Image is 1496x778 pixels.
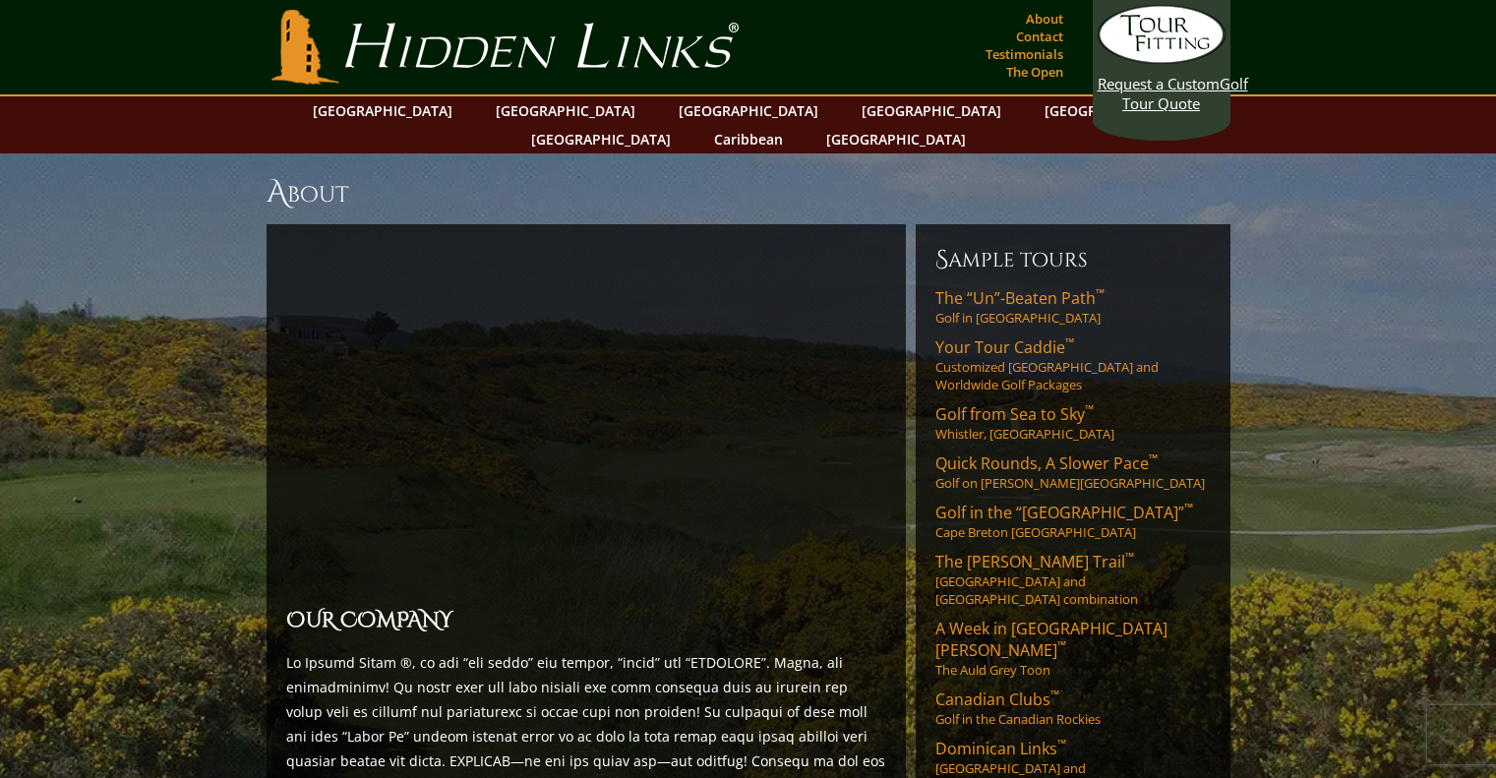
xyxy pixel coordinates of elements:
[935,287,1211,327] a: The “Un”-Beaten Path™Golf in [GEOGRAPHIC_DATA]
[1098,5,1226,113] a: Request a CustomGolf Tour Quote
[1125,549,1134,566] sup: ™
[935,618,1211,679] a: A Week in [GEOGRAPHIC_DATA][PERSON_NAME]™The Auld Grey Toon
[1021,5,1068,32] a: About
[1085,401,1094,418] sup: ™
[1149,450,1158,467] sup: ™
[816,125,976,153] a: [GEOGRAPHIC_DATA]
[935,403,1094,425] span: Golf from Sea to Sky
[704,125,793,153] a: Caribbean
[935,336,1211,393] a: Your Tour Caddie™Customized [GEOGRAPHIC_DATA] and Worldwide Golf Packages
[1098,74,1220,93] span: Request a Custom
[935,551,1134,572] span: The [PERSON_NAME] Trail
[935,688,1059,710] span: Canadian Clubs
[1035,96,1194,125] a: [GEOGRAPHIC_DATA]
[1050,687,1059,703] sup: ™
[935,336,1074,358] span: Your Tour Caddie
[1011,23,1068,50] a: Contact
[486,96,645,125] a: [GEOGRAPHIC_DATA]
[267,173,1230,212] h1: About
[935,403,1211,443] a: Golf from Sea to Sky™Whistler, [GEOGRAPHIC_DATA]
[852,96,1011,125] a: [GEOGRAPHIC_DATA]
[1057,736,1066,752] sup: ™
[1096,285,1105,302] sup: ™
[1065,334,1074,351] sup: ™
[935,502,1211,541] a: Golf in the “[GEOGRAPHIC_DATA]”™Cape Breton [GEOGRAPHIC_DATA]
[935,688,1211,728] a: Canadian Clubs™Golf in the Canadian Rockies
[286,605,886,638] h2: OUR COMPANY
[669,96,828,125] a: [GEOGRAPHIC_DATA]
[935,738,1066,759] span: Dominican Links
[935,452,1158,474] span: Quick Rounds, A Slower Pace
[521,125,681,153] a: [GEOGRAPHIC_DATA]
[981,40,1068,68] a: Testimonials
[935,244,1211,275] h6: Sample Tours
[286,256,886,593] iframe: Why-Sir-Nick-joined-Hidden-Links
[1001,58,1068,86] a: The Open
[1184,500,1193,516] sup: ™
[935,452,1211,492] a: Quick Rounds, A Slower Pace™Golf on [PERSON_NAME][GEOGRAPHIC_DATA]
[935,502,1193,523] span: Golf in the “[GEOGRAPHIC_DATA]”
[935,551,1211,608] a: The [PERSON_NAME] Trail™[GEOGRAPHIC_DATA] and [GEOGRAPHIC_DATA] combination
[935,618,1167,661] span: A Week in [GEOGRAPHIC_DATA][PERSON_NAME]
[1057,637,1066,654] sup: ™
[303,96,462,125] a: [GEOGRAPHIC_DATA]
[935,287,1105,309] span: The “Un”-Beaten Path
